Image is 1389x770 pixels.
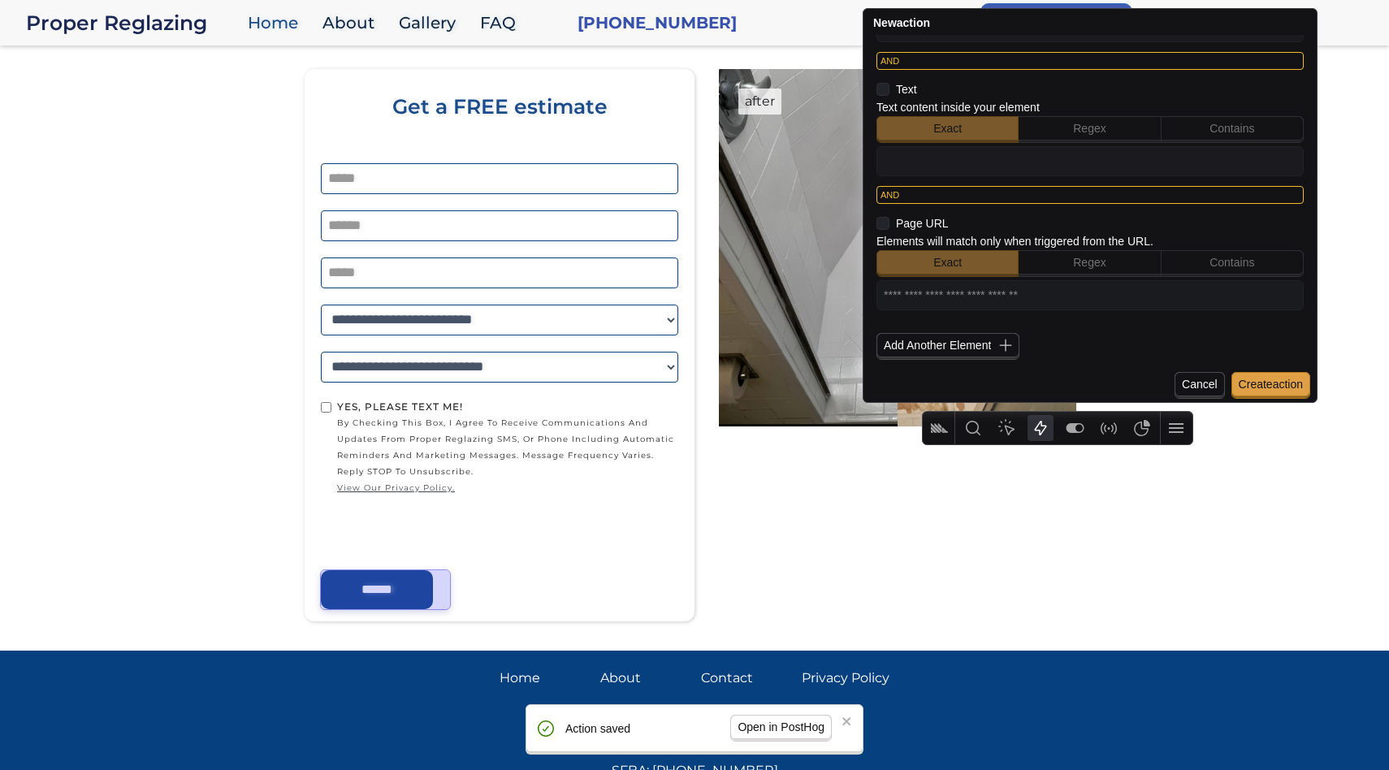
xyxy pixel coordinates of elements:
form: Home page form [313,95,686,609]
a: Gallery [391,6,472,41]
a: Privacy Policy [802,667,889,690]
a: Home [240,6,314,41]
a: Or Get A Quote [980,3,1132,42]
a: Home [500,667,587,690]
a: home [26,11,240,34]
a: Contact [701,667,789,690]
input: Yes, Please text me!by checking this box, I agree to receive communications and updates from Prop... [321,402,331,413]
a: view our privacy policy. [337,480,678,496]
a: FAQ [472,6,532,41]
div: Get a FREE estimate [321,95,678,163]
a: About [600,667,688,690]
iframe: reCAPTCHA [321,500,568,564]
div: Proper Reglazing [26,11,240,34]
div: Yes, Please text me! [337,399,678,415]
a: [PHONE_NUMBER] [578,11,737,34]
a: About [314,6,391,41]
span: by checking this box, I agree to receive communications and updates from Proper Reglazing SMS, or... [337,415,678,496]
